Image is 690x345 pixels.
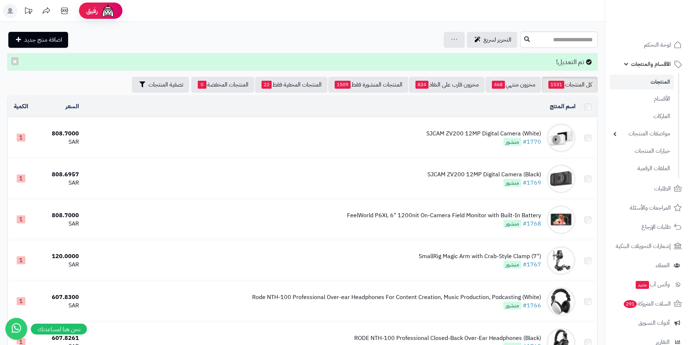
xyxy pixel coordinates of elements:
[37,252,79,261] div: 120.0000
[547,246,576,275] img: SmallRig Magic Arm with Crab-Style Clamp (7")
[610,180,686,197] a: الطلبات
[610,218,686,236] a: طلبات الإرجاع
[37,130,79,138] div: 808.7000
[610,314,686,332] a: أدوات التسويق
[523,301,541,310] a: #1766
[641,20,683,35] img: logo-2.png
[610,237,686,255] a: إشعارات التحويلات البنكية
[149,80,183,89] span: تصفية المنتجات
[37,138,79,146] div: SAR
[191,77,254,93] a: المنتجات المخفضة0
[132,77,189,93] button: تصفية المنتجات
[409,77,485,93] a: مخزون قارب على النفاذ824
[37,261,79,269] div: SAR
[19,4,37,20] a: تحديثات المنصة
[624,300,637,308] span: 291
[638,318,670,328] span: أدوات التسويق
[37,211,79,220] div: 808.7000
[17,174,25,182] span: 1
[636,281,649,289] span: جديد
[548,81,564,89] span: 1531
[610,109,674,124] a: الماركات
[610,257,686,274] a: العملاء
[255,77,327,93] a: المنتجات المخفية فقط22
[37,220,79,228] div: SAR
[656,260,670,270] span: العملاء
[623,299,671,309] span: السلات المتروكة
[503,138,521,146] span: منشور
[415,81,428,89] span: 824
[547,164,576,193] img: SJCAM ZV200 12MP Digital Camera (Black)
[66,102,79,111] a: السعر
[547,287,576,316] img: Rode NTH-100 Professional Over-ear Headphones For Content Creation, Music Production, Podcasting ...
[262,81,272,89] span: 22
[503,220,521,228] span: منشور
[630,203,671,213] span: المراجعات والأسئلة
[644,40,671,50] span: لوحة التحكم
[542,77,598,93] a: كل المنتجات1531
[17,297,25,305] span: 1
[426,130,541,138] div: SJCAM ZV200 12MP Digital Camera (White)
[550,102,576,111] a: اسم المنتج
[37,302,79,310] div: SAR
[635,279,670,290] span: وآتس آب
[610,276,686,293] a: وآتس آبجديد
[328,77,408,93] a: المنتجات المنشورة فقط1509
[8,32,68,48] a: اضافة منتج جديد
[492,81,505,89] span: 468
[523,260,541,269] a: #1767
[610,126,674,142] a: مواصفات المنتجات
[17,215,25,223] span: 1
[523,219,541,228] a: #1768
[610,143,674,159] a: خيارات المنتجات
[419,252,541,261] div: SmallRig Magic Arm with Crab-Style Clamp (7")
[37,334,79,342] div: 607.8261
[14,102,28,111] a: الكمية
[503,261,521,269] span: منشور
[467,32,517,48] a: التحرير لسريع
[610,295,686,312] a: السلات المتروكة291
[485,77,541,93] a: مخزون منتهي468
[547,123,576,152] img: SJCAM ZV200 12MP Digital Camera (White)
[484,35,511,44] span: التحرير لسريع
[11,57,18,65] button: ×
[7,53,598,71] div: تم التعديل!
[610,199,686,216] a: المراجعات والأسئلة
[198,81,206,89] span: 0
[654,184,671,194] span: الطلبات
[610,36,686,54] a: لوحة التحكم
[24,35,62,44] span: اضافة منتج جديد
[17,134,25,142] span: 1
[37,179,79,187] div: SAR
[503,302,521,310] span: منشور
[547,205,576,234] img: FeelWorld P6XL 6" 1200nit On-Camera Field Monitor with Built-In Battery
[610,161,674,176] a: الملفات الرقمية
[354,334,541,342] div: RODE NTH-100 Professional Closed-Back Over-Ear Headphones (Black)
[17,256,25,264] span: 1
[101,4,115,18] img: ai-face.png
[37,171,79,179] div: 808.6957
[86,7,98,15] span: رفيق
[610,91,674,107] a: الأقسام
[631,59,671,69] span: الأقسام والمنتجات
[37,293,79,302] div: 607.8300
[523,138,541,146] a: #1770
[347,211,541,220] div: FeelWorld P6XL 6" 1200nit On-Camera Field Monitor with Built-In Battery
[523,178,541,187] a: #1769
[503,179,521,187] span: منشور
[641,222,671,232] span: طلبات الإرجاع
[252,293,541,302] div: Rode NTH-100 Professional Over-ear Headphones For Content Creation, Music Production, Podcasting ...
[610,75,674,89] a: المنتجات
[616,241,671,251] span: إشعارات التحويلات البنكية
[335,81,351,89] span: 1509
[427,171,541,179] div: SJCAM ZV200 12MP Digital Camera (Black)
